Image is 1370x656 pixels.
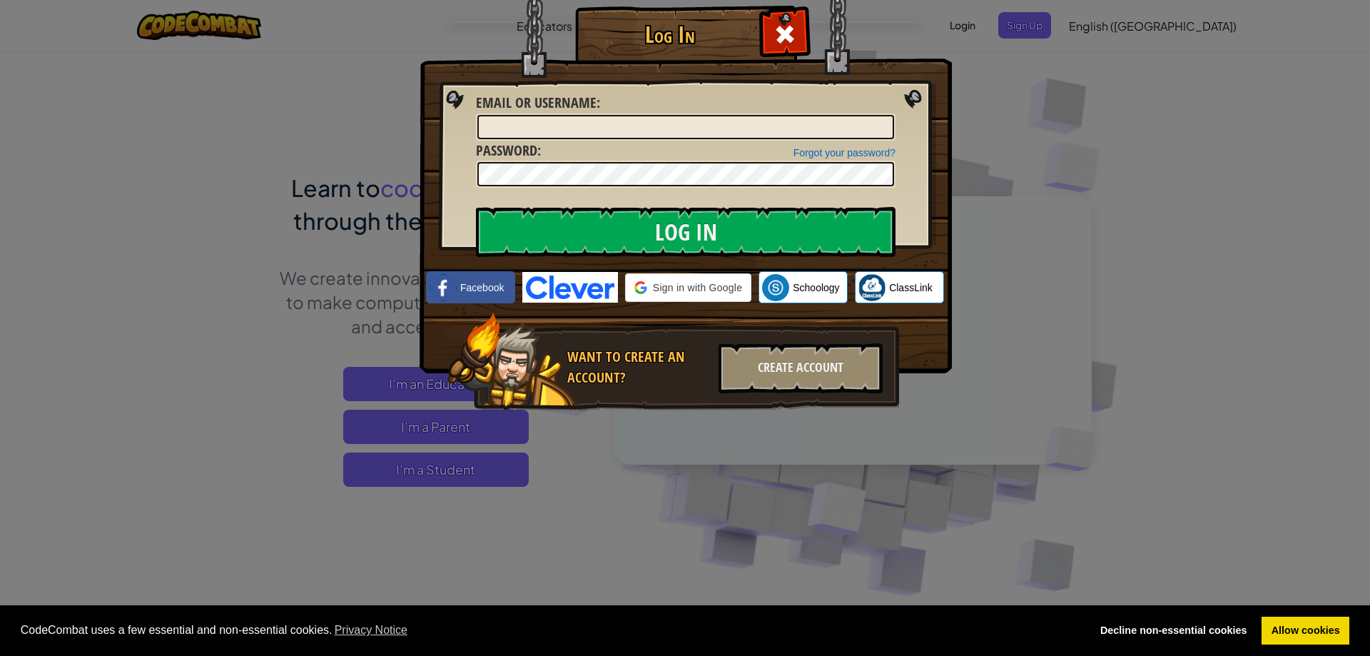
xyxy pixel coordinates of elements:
label: : [476,93,600,113]
h1: Log In [579,22,761,47]
div: Sign in with Google [625,273,751,302]
div: Want to create an account? [567,347,710,388]
a: deny cookies [1090,617,1257,645]
span: Email or Username [476,93,597,112]
img: facebook_small.png [430,274,457,301]
div: Create Account [719,343,883,393]
img: schoology.png [762,274,789,301]
a: learn more about cookies [333,620,410,641]
span: Facebook [460,281,504,295]
span: Schoology [793,281,839,295]
span: CodeCombat uses a few essential and non-essential cookies. [21,620,1080,641]
img: clever-logo-blue.png [522,272,618,303]
label: : [476,141,541,161]
span: ClassLink [889,281,933,295]
img: classlink-logo-small.png [858,274,886,301]
input: Log In [476,207,895,257]
span: Sign in with Google [653,281,742,295]
span: Password [476,141,537,160]
a: Forgot your password? [793,147,895,158]
a: allow cookies [1262,617,1349,645]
